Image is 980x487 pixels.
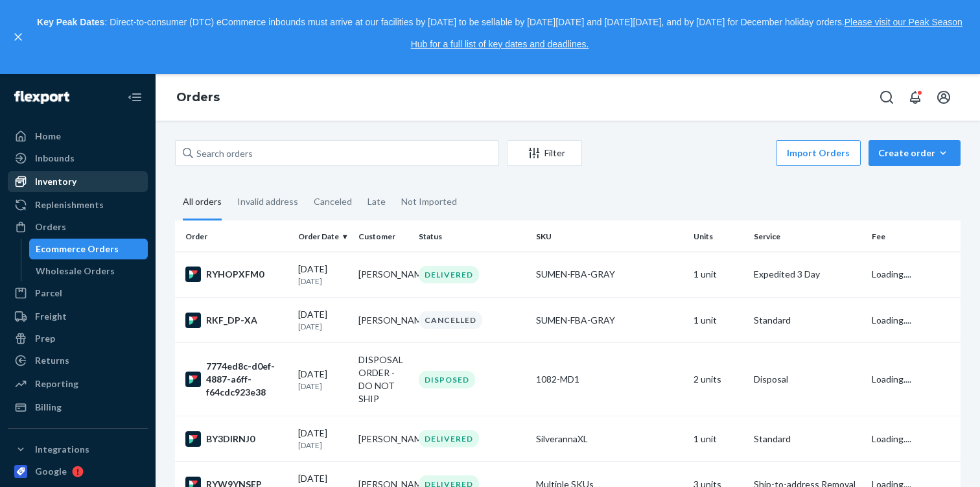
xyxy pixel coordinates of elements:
div: Returns [35,354,69,367]
td: [PERSON_NAME] [353,416,414,462]
td: [PERSON_NAME] [353,252,414,297]
a: Home [8,126,148,147]
div: SilverannaXL [536,433,682,445]
div: All orders [183,185,222,220]
a: Orders [176,90,220,104]
p: Standard [754,433,861,445]
a: Prep [8,328,148,349]
td: Loading.... [867,416,961,462]
div: Wholesale Orders [36,265,115,278]
div: DELIVERED [419,266,479,283]
a: Freight [8,306,148,327]
a: Returns [8,350,148,371]
ol: breadcrumbs [166,79,230,117]
p: [DATE] [298,381,348,392]
div: Ecommerce Orders [36,243,119,255]
button: Create order [869,140,961,166]
div: Reporting [35,377,78,390]
div: Home [35,130,61,143]
td: DISPOSAL ORDER - DO NOT SHIP [353,343,414,416]
td: 1 unit [688,252,749,297]
div: DISPOSED [419,371,475,388]
button: Import Orders [776,140,861,166]
div: Filter [507,147,581,160]
div: Late [367,185,386,219]
a: Orders [8,217,148,237]
td: Disposal [749,343,867,416]
div: 7774ed8c-d0ef-4887-a6ff-f64cdc923e38 [185,360,288,399]
div: RYHOPXFM0 [185,267,288,282]
div: SUMEN-FBA-GRAY [536,314,682,327]
div: [DATE] [298,368,348,392]
p: [DATE] [298,440,348,451]
button: close, [12,30,25,43]
div: CANCELLED [419,311,482,329]
th: Fee [867,220,961,252]
div: [DATE] [298,427,348,451]
td: 1 unit [688,298,749,343]
td: Loading.... [867,298,961,343]
th: Order [175,220,293,252]
div: Integrations [35,443,89,456]
div: Billing [35,401,62,414]
button: Integrations [8,439,148,460]
p: Standard [754,314,861,327]
p: [DATE] [298,321,348,332]
a: Reporting [8,374,148,394]
div: [DATE] [298,308,348,332]
span: Canlı destek [23,9,96,21]
div: Prep [35,332,55,345]
a: Inventory [8,171,148,192]
div: Parcel [35,287,62,300]
button: Open Search Box [874,84,900,110]
button: Close Navigation [122,84,148,110]
div: Freight [35,310,67,323]
div: Inventory [35,175,76,188]
td: 2 units [688,343,749,416]
div: BY3DIRNJ0 [185,431,288,447]
div: Replenishments [35,198,104,211]
input: Search orders [175,140,499,166]
a: Wholesale Orders [29,261,148,281]
div: Not Imported [401,185,457,219]
th: Status [414,220,531,252]
a: Please visit our Peak Season Hub for a full list of key dates and deadlines. [411,17,962,49]
div: Orders [35,220,66,233]
div: RKF_DP-XA [185,313,288,328]
div: Customer [358,231,408,242]
div: SUMEN-FBA-GRAY [536,268,682,281]
button: Open account menu [931,84,957,110]
a: Billing [8,397,148,418]
td: 1 unit [688,416,749,462]
td: [PERSON_NAME] [353,298,414,343]
p: : Direct-to-consumer (DTC) eCommerce inbounds must arrive at our facilities by [DATE] to be sella... [31,12,968,55]
button: Open notifications [902,84,928,110]
a: Google [8,461,148,482]
div: 1082-MD1 [536,373,682,386]
div: Inbounds [35,152,75,165]
th: SKU [531,220,688,252]
strong: Key Peak Dates [37,17,104,27]
a: Replenishments [8,195,148,215]
th: Order Date [293,220,353,252]
a: Inbounds [8,148,148,169]
div: Create order [878,147,951,160]
button: Filter [507,140,582,166]
th: Units [688,220,749,252]
img: Flexport logo [14,91,69,104]
p: Expedited 3 Day [754,268,861,281]
a: Ecommerce Orders [29,239,148,259]
div: [DATE] [298,263,348,287]
p: [DATE] [298,276,348,287]
a: Parcel [8,283,148,303]
td: Loading.... [867,343,961,416]
td: Loading.... [867,252,961,297]
div: Google [35,465,67,478]
th: Service [749,220,867,252]
div: Canceled [314,185,352,219]
div: Invalid address [237,185,298,219]
div: DELIVERED [419,430,479,447]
